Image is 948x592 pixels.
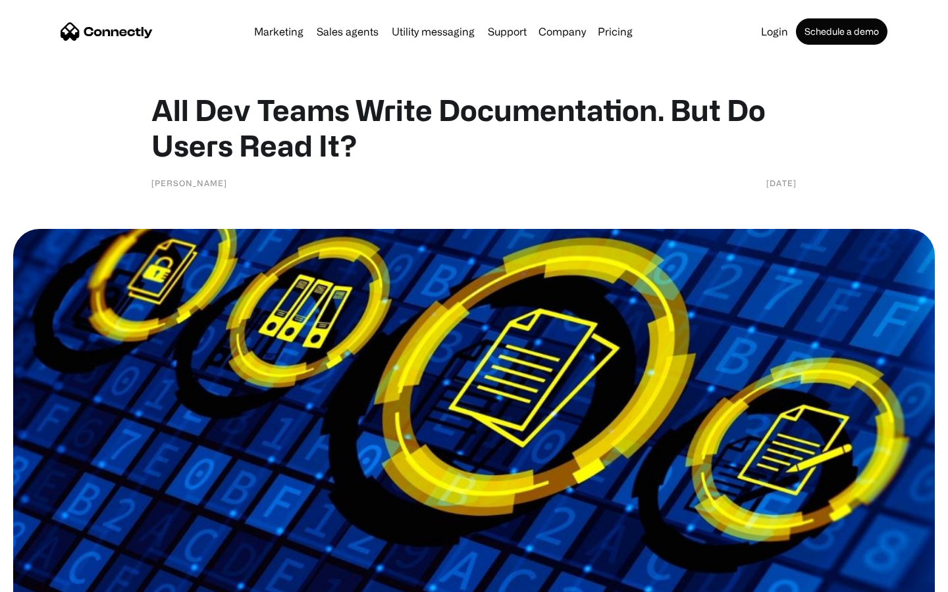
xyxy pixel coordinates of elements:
[539,22,586,41] div: Company
[796,18,887,45] a: Schedule a demo
[756,26,793,37] a: Login
[592,26,638,37] a: Pricing
[151,92,797,163] h1: All Dev Teams Write Documentation. But Do Users Read It?
[13,569,79,587] aside: Language selected: English
[151,176,227,189] div: [PERSON_NAME]
[483,26,532,37] a: Support
[26,569,79,587] ul: Language list
[766,176,797,189] div: [DATE]
[386,26,480,37] a: Utility messaging
[311,26,384,37] a: Sales agents
[249,26,309,37] a: Marketing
